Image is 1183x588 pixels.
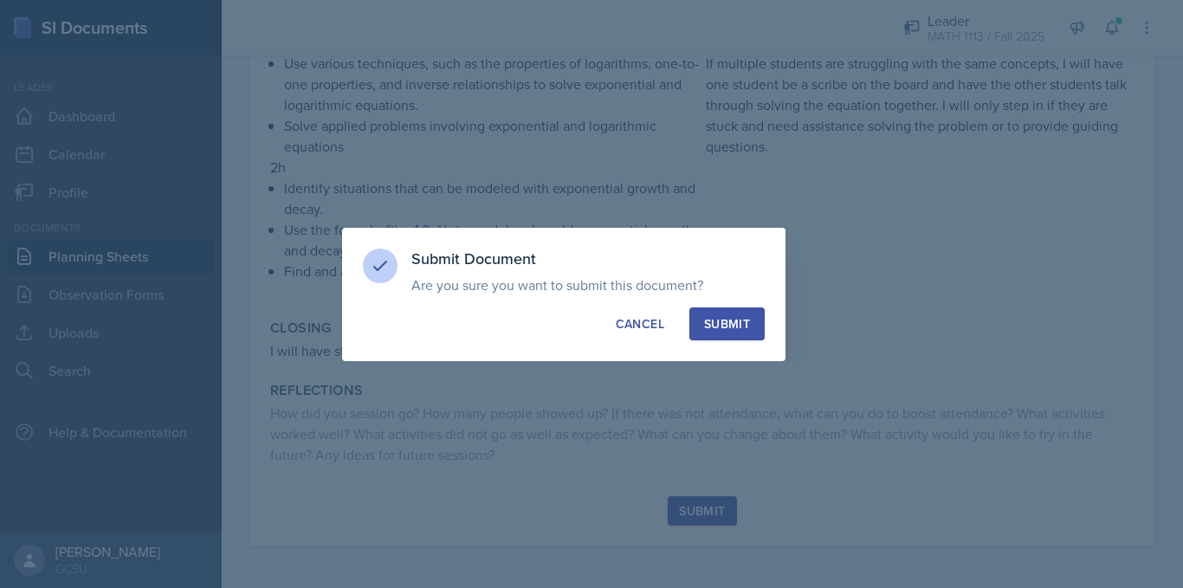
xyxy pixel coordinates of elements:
[689,307,765,340] button: Submit
[601,307,679,340] button: Cancel
[704,315,750,333] div: Submit
[411,276,765,294] p: Are you sure you want to submit this document?
[616,315,664,333] div: Cancel
[411,249,765,269] h3: Submit Document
